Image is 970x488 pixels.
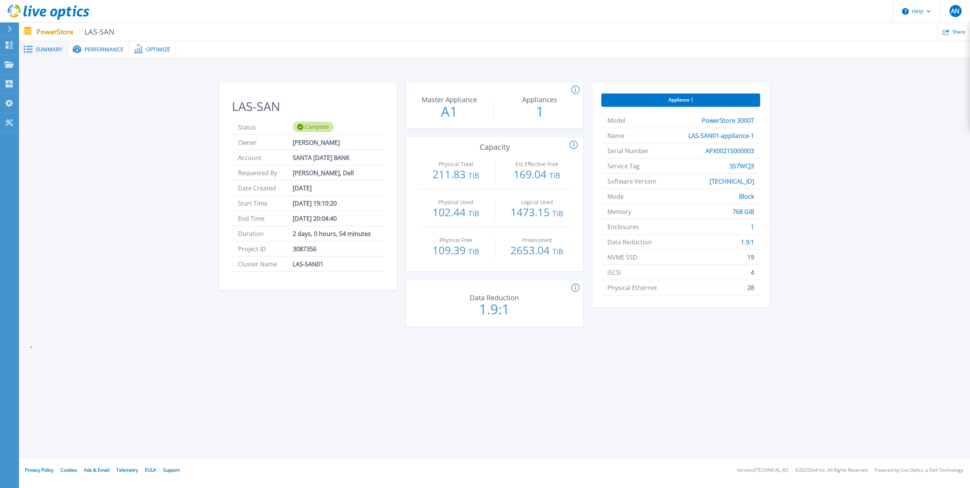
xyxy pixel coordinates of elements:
[238,211,293,226] span: End Time
[505,238,569,243] p: Provisioned
[238,135,293,150] span: Owner
[607,219,639,234] span: Enclosures
[505,162,569,167] p: Est.Effective Free
[232,100,385,114] h2: LAS-SAN
[422,169,490,181] p: 211.83
[60,467,77,473] a: Cookies
[422,245,490,257] p: 109.39
[19,58,970,360] div: ,
[607,250,637,265] span: NVME SSD
[732,204,754,219] span: 768 GiB
[552,208,563,219] span: TiB
[238,120,293,135] span: Status
[293,135,340,150] span: [PERSON_NAME]
[688,128,754,143] span: LAS-SAN01-appliance-1
[607,128,624,143] span: Name
[468,208,479,219] span: TiB
[747,280,754,295] span: 28
[503,169,571,181] p: 169.04
[607,189,624,204] span: Mode
[953,30,965,34] span: Share
[702,113,754,128] span: PowerStore 3000T
[607,158,640,173] span: Service Tag
[145,467,156,473] a: EULA
[747,250,754,265] span: 19
[293,257,323,271] span: LAS-SAN01
[751,219,754,234] span: 1
[499,96,580,103] p: Appliances
[468,246,479,257] span: TiB
[751,265,754,280] span: 4
[424,162,488,167] p: Physical Total
[422,207,490,219] p: 102.44
[116,467,138,473] a: Telemetry
[36,47,62,52] span: Summary
[84,467,109,473] a: Ads & Email
[293,181,312,195] span: [DATE]
[795,468,868,473] li: © 2025 Dell Inc. All Rights Reserved
[293,122,334,132] div: Complete
[875,468,963,473] li: Powered by Live Optics, a Dell Technology
[737,468,788,473] li: Version: [TECHNICAL_ID]
[549,170,560,181] span: TiB
[238,165,293,180] span: Requested By
[505,200,569,205] p: Logical Used
[238,241,293,256] span: Project ID
[607,204,631,219] span: Memory
[409,96,490,103] p: Master Appliance
[407,105,492,119] p: A1
[25,467,54,473] a: Privacy Policy
[669,97,693,103] span: Appliance 1
[424,238,488,243] p: Physical Free
[293,165,354,180] span: [PERSON_NAME], Dell
[468,170,479,181] span: TiB
[238,181,293,195] span: Date Created
[951,8,959,14] span: AN
[607,113,625,128] span: Model
[85,47,124,52] span: Performance
[452,303,537,316] p: 1.9:1
[710,174,754,189] span: [TECHNICAL_ID]
[498,105,583,119] p: 1
[454,294,535,301] p: Data Reduction
[146,47,170,52] span: Optimize
[238,257,293,271] span: Cluster Name
[424,200,488,205] p: Physical Used
[238,226,293,241] span: Duration
[729,158,754,173] span: 357WCJ3
[607,174,656,189] span: Software Version
[293,150,350,165] span: SANTA [DATE] BANK
[79,27,115,36] span: LAS-SAN
[163,467,180,473] a: Support
[503,207,571,219] p: 1473.15
[293,211,337,226] span: [DATE] 20:04:40
[552,246,563,257] span: TiB
[705,143,754,158] span: APX00215000003
[238,150,293,165] span: Account
[293,226,371,241] span: 2 days, 0 hours, 54 minutes
[607,265,621,280] span: iSCSI
[607,280,657,295] span: Physical Ethernet
[293,196,337,211] span: [DATE] 19:10:20
[293,241,317,256] span: 3087356
[607,234,652,249] span: Data Reduction
[741,234,754,249] span: 1.9:1
[739,189,754,204] span: Block
[503,245,571,257] p: 2653.04
[36,27,115,36] p: PowerStore
[238,196,293,211] span: Start Time
[607,143,649,158] span: Serial Number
